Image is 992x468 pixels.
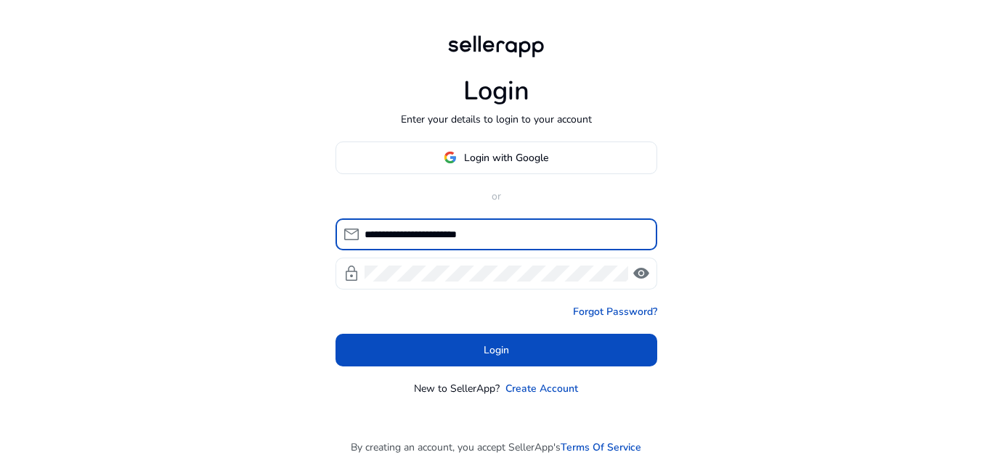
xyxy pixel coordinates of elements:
p: New to SellerApp? [414,381,500,396]
a: Terms Of Service [561,440,641,455]
span: Login with Google [464,150,548,165]
p: Enter your details to login to your account [401,112,592,127]
span: mail [343,226,360,243]
span: lock [343,265,360,282]
a: Create Account [505,381,578,396]
a: Forgot Password? [573,304,657,319]
img: google-logo.svg [444,151,457,164]
button: Login with Google [336,141,657,174]
span: Login [484,342,509,358]
h1: Login [463,75,529,107]
span: visibility [633,265,650,282]
p: or [336,189,657,204]
button: Login [336,334,657,366]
